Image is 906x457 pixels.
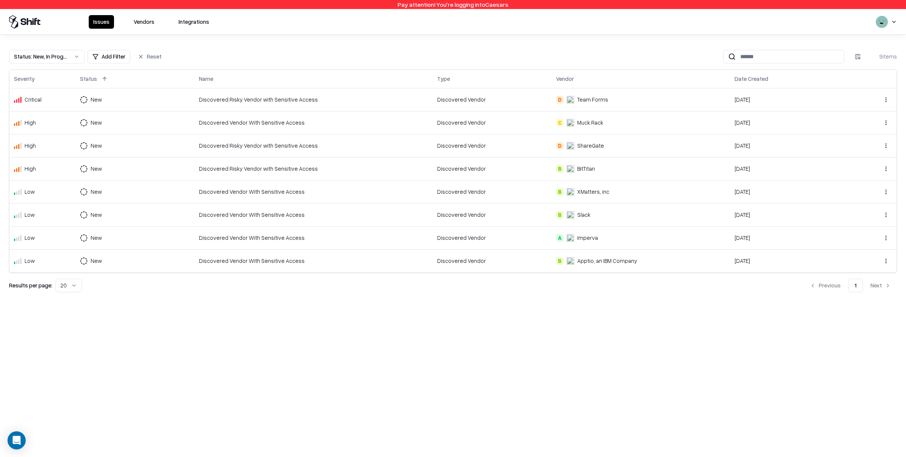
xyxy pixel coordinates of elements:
div: Discovered Vendor [437,165,547,173]
div: New [91,96,102,103]
div: [DATE] [735,234,844,242]
button: Add Filter [88,50,130,63]
button: New [80,185,116,199]
div: [DATE] [735,96,844,103]
div: BitTitan [577,165,595,173]
div: ShareGate [577,142,604,150]
div: [DATE] [735,257,844,265]
div: 9 items [867,52,897,60]
div: B [556,188,564,196]
div: Date Created [735,75,768,83]
div: Discovered Vendor [437,96,547,103]
div: D [556,96,564,103]
button: Vendors [129,15,159,29]
div: New [91,165,102,173]
button: New [80,254,116,268]
div: Discovered Vendor [437,119,547,127]
div: Discovered Vendor [437,211,547,219]
div: [DATE] [735,142,844,150]
button: New [80,208,116,222]
button: 1 [848,279,863,292]
div: Status : New, In Progress [14,52,68,60]
div: Discovered Risky Vendor with Sensitive Access [199,165,428,173]
div: New [91,234,102,242]
div: A [556,234,564,242]
div: New [91,119,102,127]
div: Discovered Vendor With Sensitive Access [199,234,428,242]
div: Low [25,188,35,196]
div: D [556,142,564,150]
div: Discovered Risky Vendor with Sensitive Access [199,142,428,150]
div: Low [25,234,35,242]
div: High [25,165,36,173]
button: New [80,231,116,245]
div: Discovered Vendor With Sensitive Access [199,257,428,265]
div: Severity [14,75,35,83]
div: High [25,119,36,127]
nav: pagination [804,279,897,292]
div: Low [25,257,35,265]
div: B [556,165,564,173]
div: B [556,257,564,265]
div: Discovered Vendor [437,234,547,242]
img: Slack [567,211,574,219]
div: Discovered Vendor With Sensitive Access [199,211,428,219]
div: [DATE] [735,188,844,196]
button: New [80,93,116,107]
img: Team Forms [567,96,574,103]
div: Slack [577,211,590,219]
div: B [556,211,564,219]
div: Type [437,75,450,83]
img: xMatters, inc [567,188,574,196]
div: New [91,211,102,219]
div: New [91,257,102,265]
img: Imperva [567,234,574,242]
div: XMatters, inc [577,188,609,196]
img: BitTitan [567,165,574,173]
div: New [91,188,102,196]
div: C [556,119,564,127]
div: Discovered Risky Vendor with Sensitive Access [199,96,428,103]
img: ShareGate [567,142,574,150]
img: Muck Rack [567,119,574,127]
div: [DATE] [735,119,844,127]
div: Vendor [556,75,574,83]
div: [DATE] [735,211,844,219]
button: New [80,116,116,130]
div: Discovered Vendor [437,188,547,196]
div: Discovered Vendor With Sensitive Access [199,119,428,127]
button: Integrations [174,15,214,29]
div: Status [80,75,97,83]
button: New [80,162,116,176]
div: Critical [25,96,42,103]
button: Issues [89,15,114,29]
div: New [91,142,102,150]
div: [DATE] [735,165,844,173]
div: Open Intercom Messenger [8,431,26,449]
div: High [25,142,36,150]
div: Low [25,211,35,219]
p: Results per page: [9,281,52,289]
div: Discovered Vendor [437,257,547,265]
div: Imperva [577,234,598,242]
button: New [80,139,116,153]
div: Name [199,75,213,83]
div: Team Forms [577,96,608,103]
img: Apptio, an IBM Company [567,257,574,265]
button: Reset [133,50,166,63]
div: Apptio, an IBM Company [577,257,637,265]
div: Discovered Vendor [437,142,547,150]
div: Discovered Vendor With Sensitive Access [199,188,428,196]
div: Muck Rack [577,119,603,127]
